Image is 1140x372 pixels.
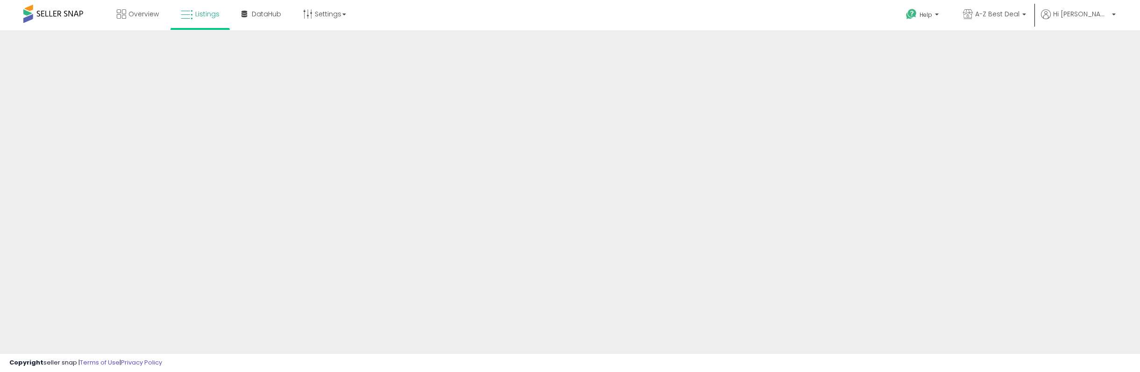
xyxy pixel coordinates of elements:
[899,1,948,30] a: Help
[975,9,1020,19] span: A-Z Best Deal
[9,358,162,367] div: seller snap | |
[195,9,220,19] span: Listings
[9,358,43,367] strong: Copyright
[906,8,917,20] i: Get Help
[80,358,120,367] a: Terms of Use
[1053,9,1109,19] span: Hi [PERSON_NAME]
[1041,9,1116,30] a: Hi [PERSON_NAME]
[252,9,281,19] span: DataHub
[121,358,162,367] a: Privacy Policy
[128,9,159,19] span: Overview
[920,11,932,19] span: Help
